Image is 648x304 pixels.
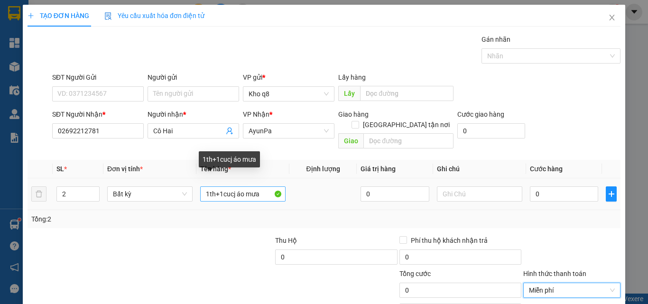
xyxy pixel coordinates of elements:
span: Định lượng [306,165,340,173]
span: Đơn vị tính [107,165,143,173]
button: plus [606,186,617,202]
span: Tổng cước [399,270,431,277]
span: Thu Hộ [275,237,297,244]
div: Người gửi [148,72,239,83]
div: 1th+1cucj áo mưa [199,151,260,167]
button: Close [599,5,625,31]
label: Cước giao hàng [457,111,504,118]
span: Lấy hàng [338,74,366,81]
button: delete [31,186,46,202]
input: Ghi Chú [437,186,522,202]
input: VD: Bàn, Ghế [200,186,286,202]
span: Bất kỳ [113,187,187,201]
span: TẠO ĐƠN HÀNG [28,12,89,19]
span: Giao hàng [338,111,369,118]
span: Miễn phí [529,283,615,297]
div: VP gửi [243,72,334,83]
span: Kho q8 [249,87,329,101]
label: Hình thức thanh toán [523,270,586,277]
span: user-add [226,127,233,135]
input: Dọc đường [363,133,454,148]
span: Giao [338,133,363,148]
span: SL [56,165,64,173]
span: [GEOGRAPHIC_DATA] tận nơi [359,120,454,130]
span: Cước hàng [530,165,563,173]
span: VP Nhận [243,111,269,118]
div: SĐT Người Nhận [52,109,144,120]
span: Lấy [338,86,360,101]
input: Cước giao hàng [457,123,525,138]
span: close [608,14,616,21]
span: Phí thu hộ khách nhận trả [407,235,491,246]
label: Gán nhãn [481,36,510,43]
th: Ghi chú [433,160,526,178]
div: Tổng: 2 [31,214,251,224]
div: SĐT Người Gửi [52,72,144,83]
div: Người nhận [148,109,239,120]
span: AyunPa [249,124,329,138]
span: plus [28,12,34,19]
input: Dọc đường [360,86,454,101]
img: icon [104,12,112,20]
span: Yêu cầu xuất hóa đơn điện tử [104,12,204,19]
span: plus [606,190,616,198]
span: Giá trị hàng [361,165,396,173]
input: 0 [361,186,429,202]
